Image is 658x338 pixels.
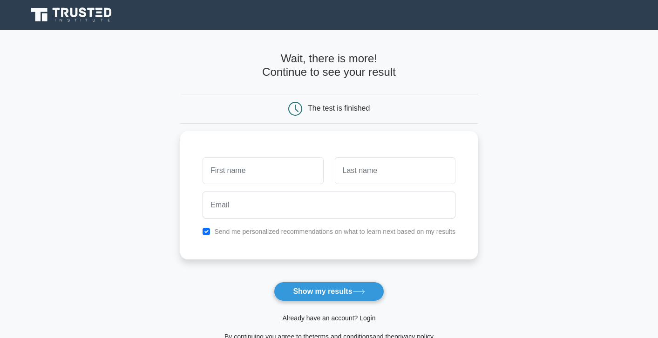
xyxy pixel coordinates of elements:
[214,228,455,235] label: Send me personalized recommendations on what to learn next based on my results
[282,314,375,322] a: Already have an account? Login
[203,157,323,184] input: First name
[180,52,478,79] h4: Wait, there is more! Continue to see your result
[203,192,455,219] input: Email
[308,104,370,112] div: The test is finished
[274,282,384,301] button: Show my results
[335,157,455,184] input: Last name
